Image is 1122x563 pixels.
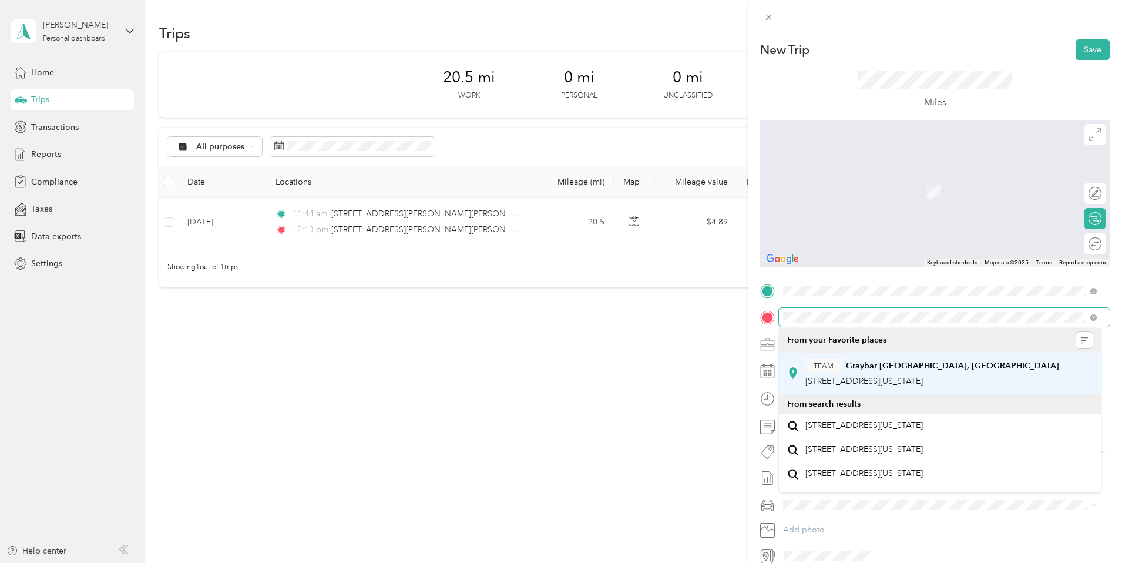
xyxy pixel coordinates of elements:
[787,399,861,409] span: From search results
[779,522,1110,538] button: Add photo
[1036,259,1052,266] a: Terms (opens in new tab)
[814,361,834,371] span: TEAM
[805,468,923,479] span: [STREET_ADDRESS][US_STATE]
[985,259,1029,266] span: Map data ©2025
[760,42,809,58] p: New Trip
[763,252,802,267] a: Open this area in Google Maps (opens a new window)
[763,252,802,267] img: Google
[1076,39,1110,60] button: Save
[1056,497,1122,563] iframe: Everlance-gr Chat Button Frame
[846,361,1059,371] strong: Graybar [GEOGRAPHIC_DATA], [GEOGRAPHIC_DATA]
[805,376,923,386] span: [STREET_ADDRESS][US_STATE]
[805,358,842,373] button: TEAM
[924,95,946,110] p: Miles
[787,335,886,346] span: From your Favorite places
[805,444,923,455] span: [STREET_ADDRESS][US_STATE]
[805,420,923,431] span: [STREET_ADDRESS][US_STATE]
[927,259,977,267] button: Keyboard shortcuts
[1059,259,1106,266] a: Report a map error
